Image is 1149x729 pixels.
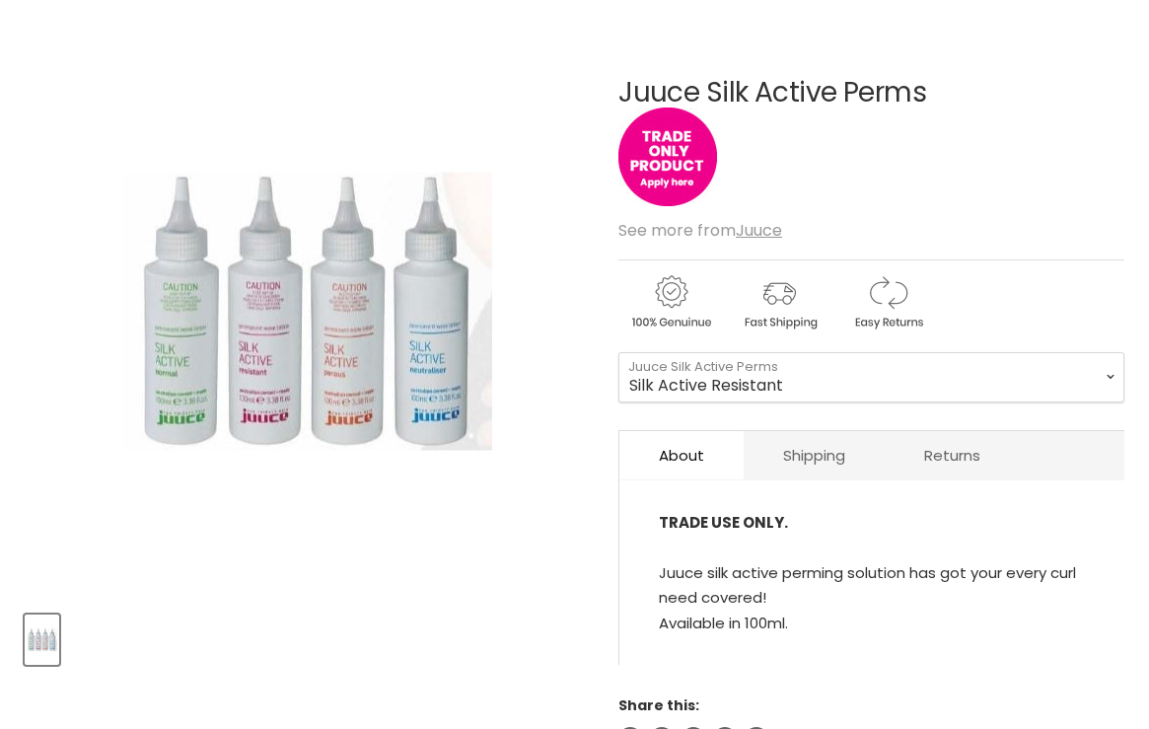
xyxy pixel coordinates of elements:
[885,431,1020,479] a: Returns
[659,512,788,533] strong: TRADE USE ONLY.
[25,615,59,665] button: Juuce Silk Active Perms
[727,272,831,332] img: shipping.gif
[619,431,744,479] a: About
[618,695,699,715] span: Share this:
[27,617,57,663] img: Juuce Silk Active Perms
[22,609,594,665] div: Product thumbnails
[618,108,717,206] img: tradeonly_small.jpg
[618,219,782,242] span: See more from
[736,219,782,242] a: Juuce
[123,35,492,588] img: Juuce Silk Active Perms
[744,431,885,479] a: Shipping
[835,272,940,332] img: returns.gif
[618,78,1124,109] h1: Juuce Silk Active Perms
[25,29,591,595] div: Juuce Silk Active Perms image. Click or Scroll to Zoom.
[618,272,723,332] img: genuine.gif
[659,510,1085,611] div: Juuce silk active perming solution has got your every curl need covered!
[659,611,1085,636] div: Available in 100ml.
